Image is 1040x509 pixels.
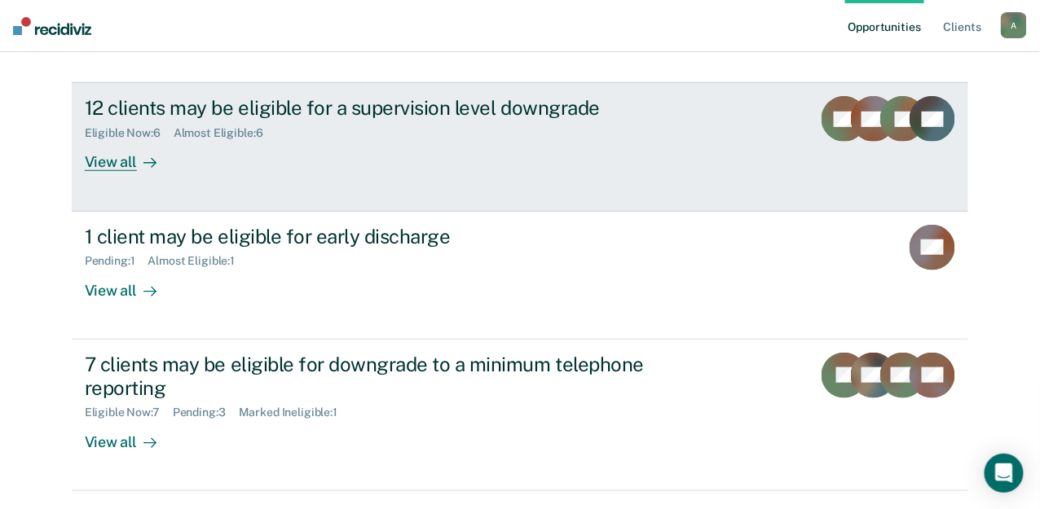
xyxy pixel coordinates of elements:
a: 12 clients may be eligible for a supervision level downgradeEligible Now:6Almost Eligible:6View all [72,82,968,211]
div: Eligible Now : 7 [85,406,173,419]
button: A [1001,12,1027,38]
div: View all [85,140,176,172]
a: 1 client may be eligible for early dischargePending:1Almost Eligible:1View all [72,212,968,340]
div: Eligible Now : 6 [85,126,174,140]
img: Recidiviz [13,17,91,35]
div: Pending : 3 [173,406,239,419]
div: 7 clients may be eligible for downgrade to a minimum telephone reporting [85,353,657,400]
div: View all [85,419,176,451]
div: View all [85,268,176,300]
div: Almost Eligible : 6 [174,126,276,140]
div: 1 client may be eligible for early discharge [85,225,657,248]
a: 7 clients may be eligible for downgrade to a minimum telephone reportingEligible Now:7Pending:3Ma... [72,340,968,491]
div: 12 clients may be eligible for a supervision level downgrade [85,96,657,120]
div: Almost Eligible : 1 [148,254,249,268]
div: Marked Ineligible : 1 [239,406,350,419]
div: Open Intercom Messenger [985,454,1024,493]
div: Pending : 1 [85,254,148,268]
